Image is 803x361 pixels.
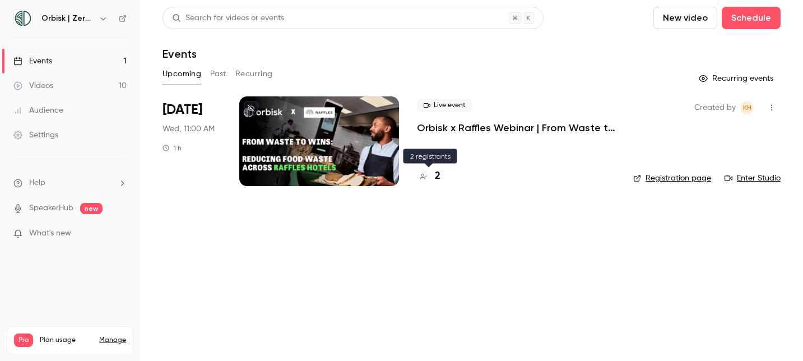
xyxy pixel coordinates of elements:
[163,47,197,61] h1: Events
[13,129,58,141] div: Settings
[13,55,52,67] div: Events
[435,169,440,184] h4: 2
[163,101,202,119] span: [DATE]
[13,80,53,91] div: Videos
[653,7,717,29] button: New video
[99,336,126,345] a: Manage
[40,336,92,345] span: Plan usage
[29,228,71,239] span: What's new
[417,169,440,184] a: 2
[743,101,751,114] span: KH
[41,13,94,24] h6: Orbisk | Zero Food Waste
[29,177,45,189] span: Help
[163,144,182,152] div: 1 h
[694,101,736,114] span: Created by
[14,10,32,27] img: Orbisk | Zero Food Waste
[163,123,215,135] span: Wed, 11:00 AM
[29,202,73,214] a: SpeakerHub
[172,12,284,24] div: Search for videos or events
[725,173,781,184] a: Enter Studio
[163,65,201,83] button: Upcoming
[722,7,781,29] button: Schedule
[417,121,615,135] a: Orbisk x Raffles Webinar | From Waste to Wins: Reducing Food Waste Across Raffles Hotels
[210,65,226,83] button: Past
[13,177,127,189] li: help-dropdown-opener
[633,173,711,184] a: Registration page
[14,334,33,347] span: Pro
[694,70,781,87] button: Recurring events
[13,105,63,116] div: Audience
[740,101,754,114] span: Kristie Habraken
[163,96,221,186] div: Oct 15 Wed, 11:00 AM (Europe/Amsterdam)
[235,65,273,83] button: Recurring
[417,99,472,112] span: Live event
[80,203,103,214] span: new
